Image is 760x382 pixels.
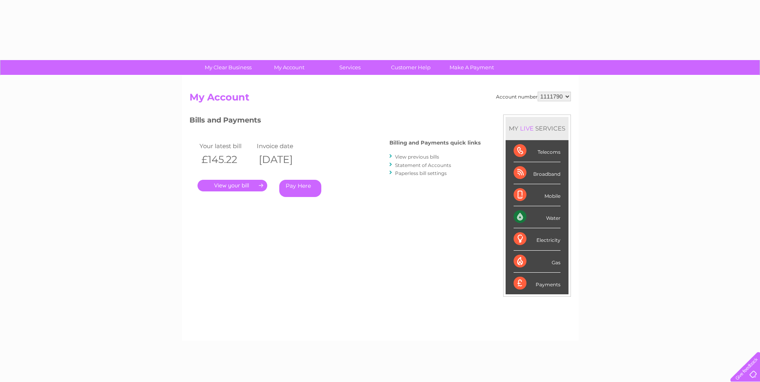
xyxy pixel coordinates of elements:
[198,180,267,191] a: .
[198,141,255,151] td: Your latest bill
[506,117,568,140] div: MY SERVICES
[189,92,571,107] h2: My Account
[256,60,322,75] a: My Account
[496,92,571,101] div: Account number
[389,140,481,146] h4: Billing and Payments quick links
[514,162,560,184] div: Broadband
[378,60,444,75] a: Customer Help
[514,140,560,162] div: Telecoms
[439,60,505,75] a: Make A Payment
[395,162,451,168] a: Statement of Accounts
[279,180,321,197] a: Pay Here
[189,115,481,129] h3: Bills and Payments
[514,184,560,206] div: Mobile
[255,151,312,168] th: [DATE]
[395,154,439,160] a: View previous bills
[514,273,560,294] div: Payments
[198,151,255,168] th: £145.22
[195,60,261,75] a: My Clear Business
[514,206,560,228] div: Water
[317,60,383,75] a: Services
[514,228,560,250] div: Electricity
[518,125,535,132] div: LIVE
[255,141,312,151] td: Invoice date
[514,251,560,273] div: Gas
[395,170,447,176] a: Paperless bill settings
